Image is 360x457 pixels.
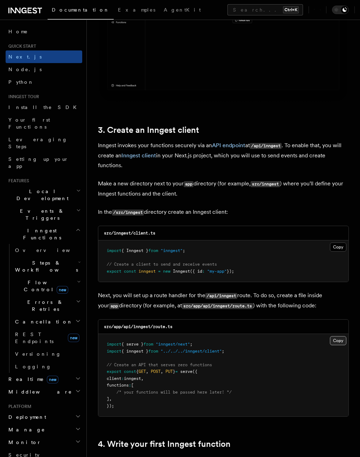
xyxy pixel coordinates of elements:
[12,259,78,273] span: Steps & Workflows
[107,403,114,408] span: });
[12,299,76,313] span: Errors & Retries
[250,143,282,149] code: /api/inngest
[6,188,76,202] span: Local Development
[15,364,51,369] span: Logging
[109,303,119,309] code: app
[121,342,143,347] span: { serve }
[6,94,39,100] span: Inngest tour
[6,227,76,241] span: Inngest Functions
[156,342,190,347] span: "inngest/next"
[207,269,227,274] span: "my-app"
[8,54,42,60] span: Next.js
[6,185,82,205] button: Local Development
[173,269,190,274] span: Inngest
[121,152,156,159] a: Inngest client
[57,286,68,294] span: new
[6,404,31,409] span: Platform
[173,369,175,374] span: }
[227,269,234,274] span: });
[104,324,172,329] code: src/app/api/inngest/route.ts
[222,349,224,354] span: ;
[131,383,134,388] span: [
[68,334,79,342] span: new
[104,231,155,236] code: src/inngest/client.ts
[6,423,82,436] button: Manage
[47,376,58,383] span: new
[8,137,68,149] span: Leveraging Steps
[158,269,161,274] span: =
[124,369,136,374] span: const
[190,342,192,347] span: ;
[6,388,72,395] span: Middleware
[6,414,46,421] span: Deployment
[164,7,201,13] span: AgentKit
[107,396,109,401] span: ]
[52,7,110,13] span: Documentation
[330,336,346,345] button: Copy
[8,156,69,169] span: Setting up your app
[8,117,50,130] span: Your first Functions
[107,342,121,347] span: import
[12,318,73,325] span: Cancellation
[332,6,349,14] button: Toggle dark mode
[109,396,112,401] span: ,
[163,269,170,274] span: new
[182,303,253,309] code: src/app/api/inngest/route.ts
[6,411,82,423] button: Deployment
[139,369,146,374] span: GET
[6,25,82,38] a: Home
[283,6,299,13] kbd: Ctrl+K
[151,369,161,374] span: POST
[114,2,160,19] a: Examples
[15,332,54,344] span: REST Endpoints
[6,50,82,63] a: Next.js
[6,178,29,184] span: Features
[6,244,82,373] div: Inngest Functions
[148,248,158,253] span: from
[12,296,82,315] button: Errors & Retries
[8,104,81,110] span: Install the SDK
[98,179,349,199] p: Make a new directory next to your directory (for example, ) where you'll define your Inngest func...
[98,125,199,135] a: 3. Create an Inngest client
[107,248,121,253] span: import
[107,369,121,374] span: export
[143,342,153,347] span: from
[8,28,28,35] span: Home
[190,269,202,274] span: ({ id
[12,315,82,328] button: Cancellation
[161,248,183,253] span: "inngest"
[6,63,82,76] a: Node.js
[107,349,121,354] span: import
[139,269,156,274] span: inngest
[98,291,349,311] p: Next, you will set up a route handler for the route. To do so, create a file inside your director...
[161,369,163,374] span: ,
[12,328,82,348] a: REST Endpointsnew
[6,386,82,398] button: Middleware
[124,269,136,274] span: const
[15,247,87,253] span: Overview
[165,369,173,374] span: PUT
[6,439,41,446] span: Monitor
[6,205,82,224] button: Events & Triggers
[8,79,34,85] span: Python
[148,349,158,354] span: from
[6,426,45,433] span: Manage
[124,376,141,381] span: inngest
[6,114,82,133] a: Your first Functions
[12,257,82,276] button: Steps & Workflows
[6,224,82,244] button: Inngest Functions
[12,348,82,360] a: Versioning
[250,181,280,187] code: src/inngest
[175,369,178,374] span: =
[12,244,82,257] a: Overview
[12,360,82,373] a: Logging
[136,369,139,374] span: {
[160,2,205,19] a: AgentKit
[141,376,143,381] span: ,
[202,269,205,274] span: :
[6,133,82,153] a: Leveraging Steps
[6,43,36,49] span: Quick start
[107,362,212,367] span: // Create an API that serves zero functions
[107,262,217,267] span: // Create a client to send and receive events
[192,369,197,374] span: ({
